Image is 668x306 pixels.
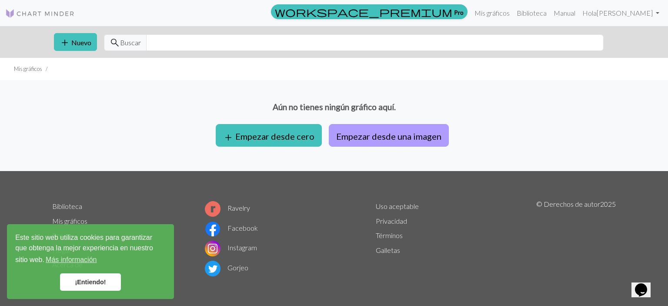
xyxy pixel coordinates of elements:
[376,217,407,225] a: Privacidad
[582,9,597,17] font: Hola
[15,234,153,263] font: Este sitio web utiliza cookies para garantizar que obtenga la mejor experiencia en nuestro sitio ...
[216,124,322,147] button: Empezar desde cero
[223,131,234,144] span: add
[75,279,106,286] font: ¡Entiendo!
[554,9,575,17] font: Manual
[7,224,174,299] div: consentimiento de cookies
[52,202,82,210] a: Biblioteca
[46,256,97,263] font: Más información
[579,4,663,22] a: Hola[PERSON_NAME]
[110,37,120,49] span: search
[550,4,579,22] a: Manual
[474,9,510,17] font: Mis gráficos
[205,243,257,252] a: Instagram
[631,271,659,297] iframe: widget de chat
[227,204,250,212] font: Ravelry
[271,4,468,19] a: Pro
[44,253,98,266] a: Obtenga más información sobre las cookies
[120,38,141,47] font: Buscar
[235,131,314,141] font: Empezar desde cero
[336,131,441,141] font: Empezar desde una imagen
[376,231,403,239] a: Términos
[454,8,464,16] font: Pro
[205,204,250,212] a: Ravelry
[205,201,220,217] img: Logotipo de Ravelry
[205,224,258,232] a: Facebook
[376,202,419,210] a: Uso aceptable
[205,241,220,256] img: Logotipo de Instagram
[513,4,550,22] a: Biblioteca
[205,261,220,276] img: Logotipo de Twitter
[227,224,258,232] font: Facebook
[329,124,449,147] button: Empezar desde una imagen
[325,130,452,138] a: Empezar desde una imagen
[52,217,87,225] a: Mis gráficos
[517,9,547,17] font: Biblioteca
[5,8,75,19] img: Logo
[275,6,452,18] span: workspace_premium
[205,221,220,237] img: Logotipo de Facebook
[14,65,42,72] font: Mis gráficos
[273,102,396,112] font: Aún no tienes ningún gráfico aquí.
[597,9,653,17] font: [PERSON_NAME]
[71,38,91,47] font: Nuevo
[60,273,121,291] a: Descartar mensaje de cookies
[54,33,97,51] button: Nuevo
[471,4,513,22] a: Mis gráficos
[227,243,257,252] font: Instagram
[536,200,600,208] font: © Derechos de autor
[227,263,248,272] font: Gorjeo
[376,246,400,254] a: Galletas
[600,200,616,208] font: 2025
[205,263,248,272] a: Gorjeo
[60,37,70,49] span: add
